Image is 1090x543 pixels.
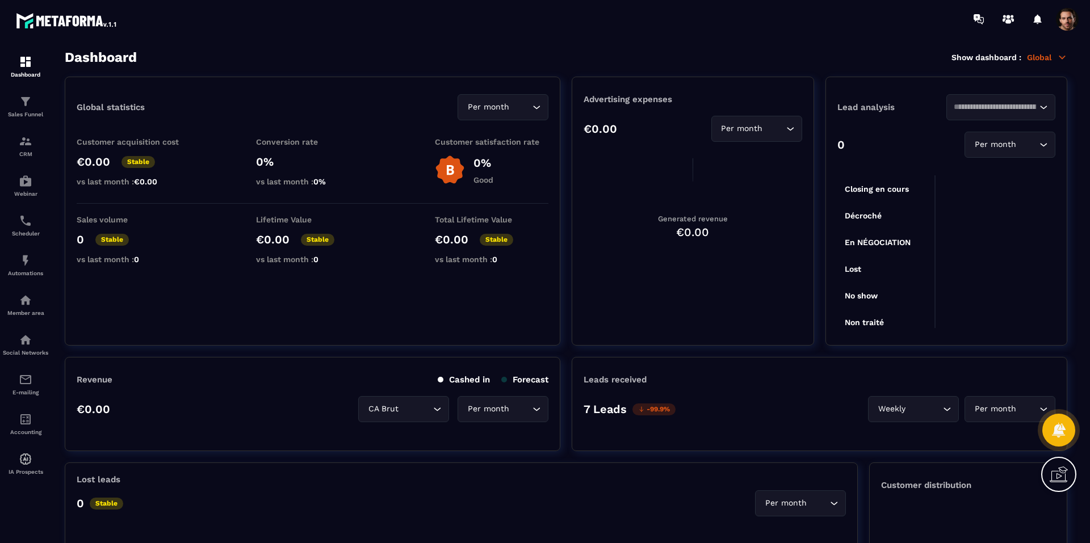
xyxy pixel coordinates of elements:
img: automations [19,174,32,188]
p: Lead analysis [837,102,946,112]
p: Total Lifetime Value [435,215,548,224]
tspan: En NÉGOCIATION [845,238,911,247]
img: automations [19,293,32,307]
img: automations [19,452,32,466]
tspan: Non traité [845,318,884,327]
div: Search for option [965,132,1055,158]
p: Stable [301,234,334,246]
p: Stable [121,156,155,168]
p: Lifetime Value [256,215,370,224]
p: Customer satisfaction rate [435,137,548,146]
div: Search for option [755,490,846,516]
img: formation [19,55,32,69]
p: Forecast [501,374,548,385]
a: automationsautomationsMember area [3,285,48,325]
p: Stable [95,234,129,246]
p: 0 [77,233,84,246]
div: Search for option [458,396,548,422]
p: Advertising expenses [584,94,802,104]
input: Search for option [1018,403,1037,415]
span: Per month [972,138,1018,151]
input: Search for option [908,403,940,415]
span: 0 [492,255,497,264]
a: automationsautomationsWebinar [3,166,48,205]
p: Revenue [77,374,112,385]
p: 0% [256,155,370,169]
span: 0% [313,177,326,186]
img: scheduler [19,214,32,228]
span: Per month [465,403,512,415]
p: Webinar [3,191,48,197]
p: Good [473,175,493,184]
a: emailemailE-mailing [3,364,48,404]
p: Member area [3,310,48,316]
p: €0.00 [584,122,617,136]
h3: Dashboard [65,49,137,65]
div: Search for option [868,396,959,422]
a: formationformationCRM [3,126,48,166]
div: Search for option [965,396,1055,422]
p: 7 Leads [584,402,627,416]
span: Per month [762,497,809,510]
input: Search for option [401,403,430,415]
p: Sales Funnel [3,111,48,117]
p: 0 [837,138,845,151]
p: Stable [90,498,123,510]
a: schedulerschedulerScheduler [3,205,48,245]
span: 0 [134,255,139,264]
p: vs last month : [256,255,370,264]
p: 0 [77,496,84,510]
tspan: Décroché [845,211,882,220]
span: Per month [465,101,512,113]
img: formation [19,95,32,108]
span: CA Brut [366,403,401,415]
input: Search for option [954,101,1037,113]
img: automations [19,254,32,267]
p: -99.9% [632,403,676,415]
div: Search for option [946,94,1055,120]
img: formation [19,134,32,148]
p: IA Prospects [3,469,48,475]
p: Automations [3,270,48,276]
p: Scheduler [3,230,48,237]
div: Search for option [458,94,548,120]
span: Weekly [875,403,908,415]
p: Global [1027,52,1067,62]
p: CRM [3,151,48,157]
a: accountantaccountantAccounting [3,404,48,444]
p: Lost leads [77,474,120,485]
p: Leads received [584,374,647,385]
p: €0.00 [435,233,468,246]
p: vs last month : [435,255,548,264]
a: social-networksocial-networkSocial Networks [3,325,48,364]
p: Cashed in [438,374,490,385]
img: accountant [19,412,32,426]
p: E-mailing [3,389,48,395]
p: Sales volume [77,215,190,224]
p: €0.00 [77,402,110,416]
p: Social Networks [3,350,48,356]
div: Search for option [711,116,802,142]
input: Search for option [512,403,530,415]
p: Show dashboard : [951,53,1021,62]
p: Stable [480,234,513,246]
p: Customer acquisition cost [77,137,190,146]
a: automationsautomationsAutomations [3,245,48,285]
img: logo [16,10,118,31]
img: social-network [19,333,32,347]
input: Search for option [512,101,530,113]
span: Per month [972,403,1018,415]
p: €0.00 [256,233,290,246]
p: 0% [473,156,493,170]
a: formationformationSales Funnel [3,86,48,126]
p: Accounting [3,429,48,435]
input: Search for option [1018,138,1037,151]
p: €0.00 [77,155,110,169]
p: Customer distribution [881,480,1055,490]
p: Global statistics [77,102,145,112]
p: Dashboard [3,71,48,78]
tspan: No show [845,291,878,300]
p: vs last month : [77,255,190,264]
div: Search for option [358,396,449,422]
p: vs last month : [256,177,370,186]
